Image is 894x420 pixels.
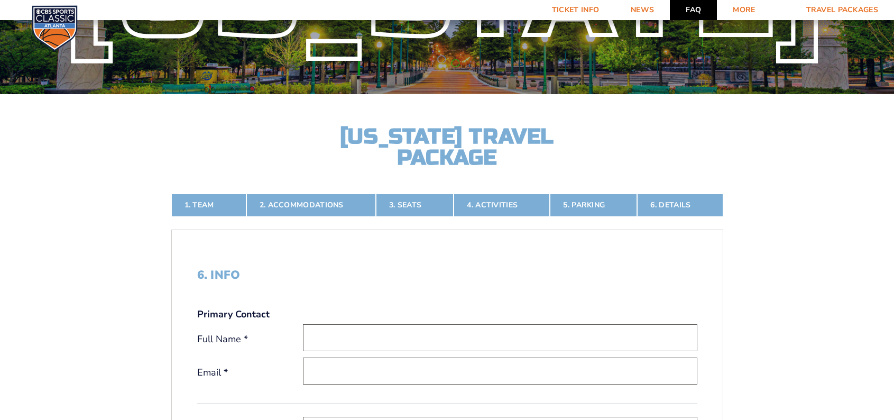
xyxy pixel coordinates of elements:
a: 2. Accommodations [246,194,376,217]
label: Full Name * [197,333,303,346]
a: 4. Activities [454,194,550,217]
h2: 6. Info [197,268,697,282]
h2: [US_STATE] Travel Package [331,126,564,168]
label: Email * [197,366,303,379]
a: 5. Parking [550,194,637,217]
a: 3. Seats [376,194,454,217]
a: 1. Team [171,194,246,217]
img: CBS Sports Classic [32,5,78,51]
strong: Primary Contact [197,308,270,321]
